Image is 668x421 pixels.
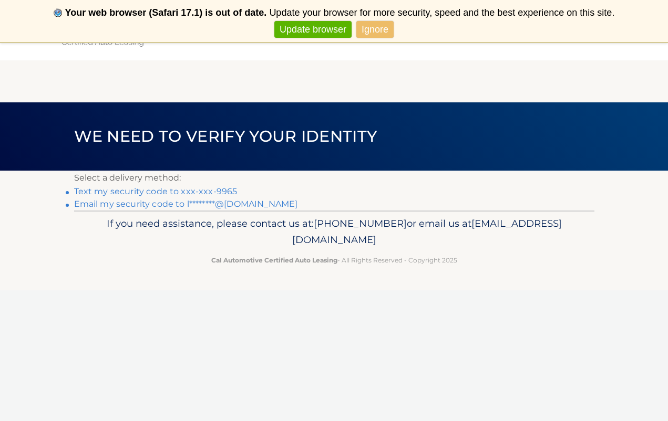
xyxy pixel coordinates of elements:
strong: Cal Automotive Certified Auto Leasing [211,256,337,264]
a: Email my security code to l********@[DOMAIN_NAME] [74,199,298,209]
a: Text my security code to xxx-xxx-9965 [74,186,238,196]
span: We need to verify your identity [74,127,377,146]
span: Update your browser for more security, speed and the best experience on this site. [269,7,614,18]
p: If you need assistance, please contact us at: or email us at [81,215,588,249]
p: Select a delivery method: [74,171,594,185]
span: [PHONE_NUMBER] [314,217,407,229]
p: - All Rights Reserved - Copyright 2025 [81,255,588,266]
b: Your web browser (Safari 17.1) is out of date. [65,7,267,18]
a: Update browser [274,21,352,38]
a: Ignore [356,21,394,38]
